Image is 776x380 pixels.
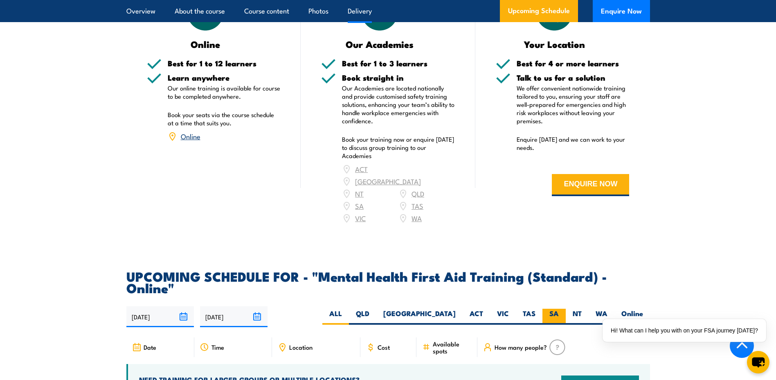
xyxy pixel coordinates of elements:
[321,39,439,49] h3: Our Academies
[433,340,472,354] span: Available spots
[495,344,547,351] span: How many people?
[463,309,490,325] label: ACT
[552,174,629,196] button: ENQUIRE NOW
[490,309,516,325] label: VIC
[144,344,156,351] span: Date
[496,39,613,49] h3: Your Location
[126,306,194,327] input: From date
[342,135,455,160] p: Book your training now or enquire [DATE] to discuss group training to our Academies
[342,74,455,81] h5: Book straight in
[342,59,455,67] h5: Best for 1 to 3 learners
[517,135,630,152] p: Enquire [DATE] and we can work to your needs.
[200,306,268,327] input: To date
[516,309,542,325] label: TAS
[342,84,455,125] p: Our Academies are located nationally and provide customised safety training solutions, enhancing ...
[168,59,281,67] h5: Best for 1 to 12 learners
[349,309,376,325] label: QLD
[376,309,463,325] label: [GEOGRAPHIC_DATA]
[517,59,630,67] h5: Best for 4 or more learners
[517,74,630,81] h5: Talk to us for a solution
[517,84,630,125] p: We offer convenient nationwide training tailored to you, ensuring your staff are well-prepared fo...
[589,309,614,325] label: WA
[168,84,281,100] p: Our online training is available for course to be completed anywhere.
[289,344,313,351] span: Location
[566,309,589,325] label: NT
[147,39,264,49] h3: Online
[378,344,390,351] span: Cost
[211,344,224,351] span: Time
[168,111,281,127] p: Book your seats via the course schedule at a time that suits you.
[603,319,766,342] div: Hi! What can I help you with on your FSA journey [DATE]?
[168,74,281,81] h5: Learn anywhere
[181,131,200,141] a: Online
[126,270,650,293] h2: UPCOMING SCHEDULE FOR - "Mental Health First Aid Training (Standard) - Online"
[747,351,769,373] button: chat-button
[542,309,566,325] label: SA
[322,309,349,325] label: ALL
[614,309,650,325] label: Online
